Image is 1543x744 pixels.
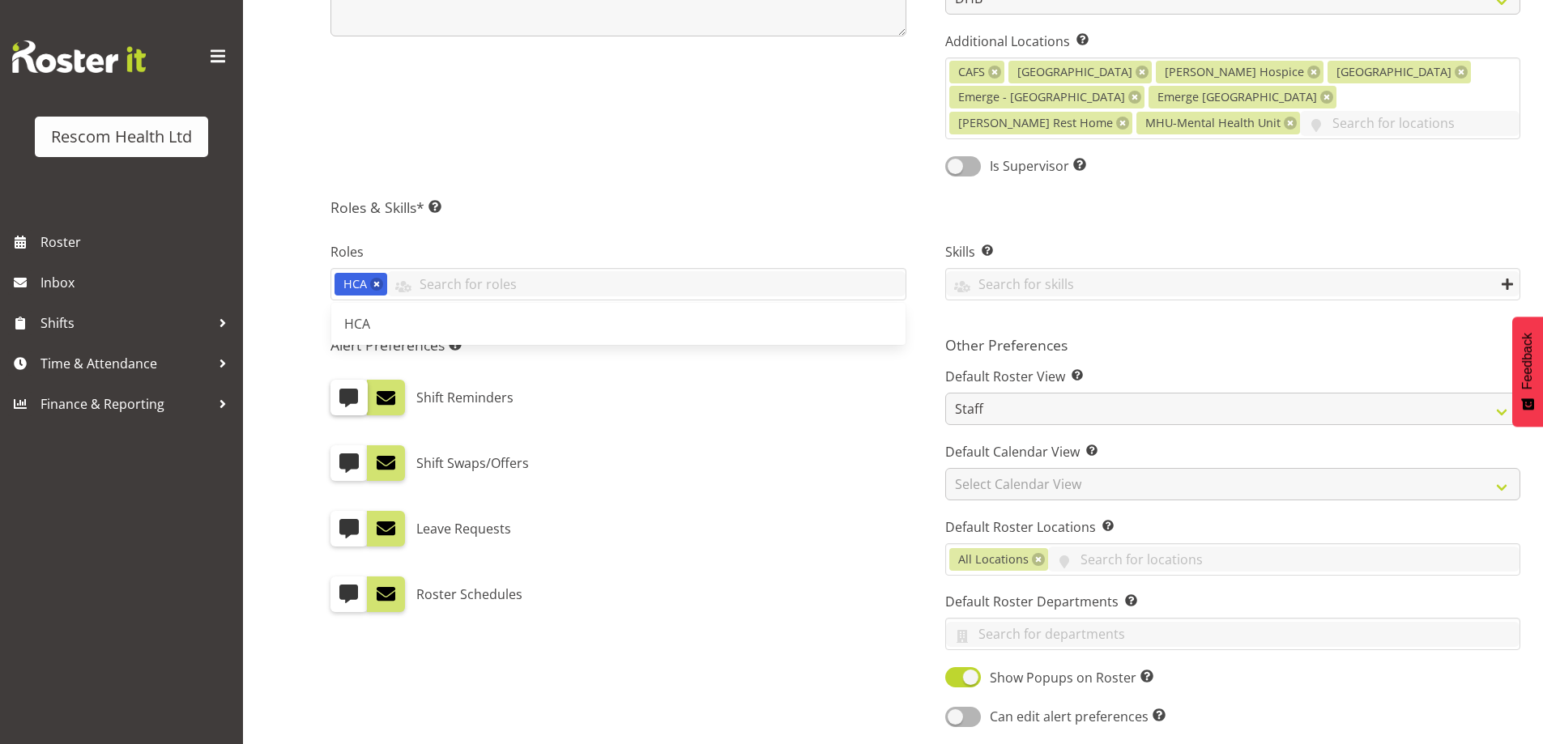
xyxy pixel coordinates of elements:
[343,275,367,293] span: HCA
[330,336,906,354] h5: Alert Preferences
[981,707,1166,726] span: Can edit alert preferences
[945,517,1521,537] label: Default Roster Locations
[40,230,235,254] span: Roster
[946,622,1520,647] input: Search for departments
[945,442,1521,461] label: Default Calendar View
[1157,88,1317,106] span: Emerge [GEOGRAPHIC_DATA]
[51,125,192,149] div: Rescom Health Ltd
[958,63,985,81] span: CAFS
[387,271,906,296] input: Search for roles
[416,511,511,546] label: Leave Requests
[958,114,1113,132] span: [PERSON_NAME] Rest Home
[40,351,211,376] span: Time & Attendance
[945,336,1521,354] h5: Other Preferences
[416,380,514,415] label: Shift Reminders
[416,576,522,612] label: Roster Schedules
[331,309,906,338] a: HCA
[945,367,1521,386] label: Default Roster View
[40,311,211,335] span: Shifts
[416,445,529,481] label: Shift Swaps/Offers
[1145,114,1281,132] span: MHU-Mental Health Unit
[981,156,1086,176] span: Is Supervisor
[344,315,370,333] span: HCA
[945,32,1521,51] label: Additional Locations
[40,270,235,295] span: Inbox
[1336,63,1451,81] span: [GEOGRAPHIC_DATA]
[1017,63,1132,81] span: [GEOGRAPHIC_DATA]
[945,592,1521,611] label: Default Roster Departments
[1048,546,1520,572] input: Search for locations
[1165,63,1304,81] span: [PERSON_NAME] Hospice
[946,271,1520,296] input: Search for skills
[958,88,1125,106] span: Emerge - [GEOGRAPHIC_DATA]
[981,668,1153,687] span: Show Popups on Roster
[1512,317,1543,427] button: Feedback - Show survey
[958,551,1029,568] span: All Locations
[1300,111,1520,136] input: Search for locations
[945,242,1521,261] label: Skills
[12,40,146,73] img: Rosterit website logo
[40,392,211,416] span: Finance & Reporting
[1520,333,1535,389] span: Feedback
[330,198,1520,216] h5: Roles & Skills*
[330,242,906,261] label: Roles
